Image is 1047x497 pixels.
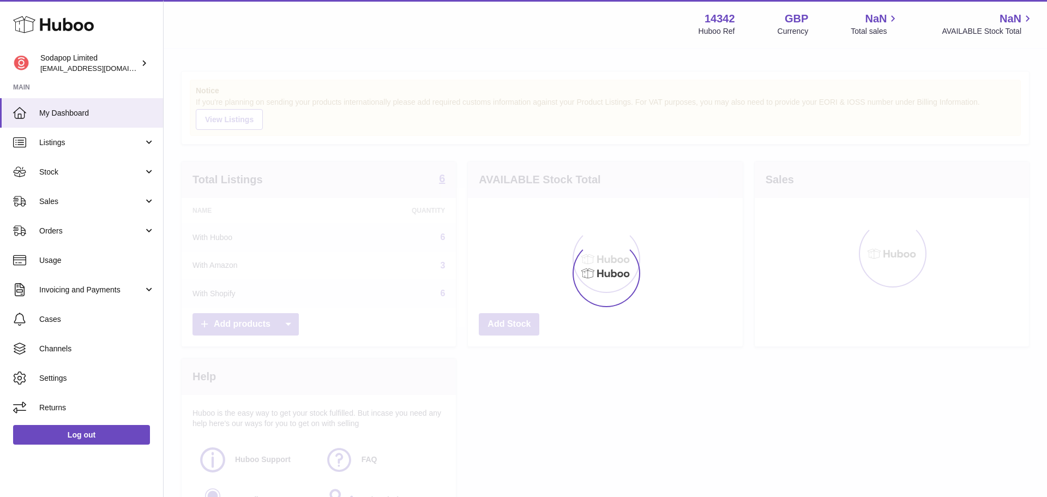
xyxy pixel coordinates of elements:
[39,255,155,266] span: Usage
[39,167,143,177] span: Stock
[39,344,155,354] span: Channels
[778,26,809,37] div: Currency
[39,196,143,207] span: Sales
[39,137,143,148] span: Listings
[39,403,155,413] span: Returns
[39,226,143,236] span: Orders
[13,425,150,445] a: Log out
[40,53,139,74] div: Sodapop Limited
[851,26,899,37] span: Total sales
[705,11,735,26] strong: 14342
[785,11,808,26] strong: GBP
[39,285,143,295] span: Invoicing and Payments
[942,26,1034,37] span: AVAILABLE Stock Total
[699,26,735,37] div: Huboo Ref
[942,11,1034,37] a: NaN AVAILABLE Stock Total
[40,64,160,73] span: [EMAIL_ADDRESS][DOMAIN_NAME]
[39,314,155,325] span: Cases
[13,55,29,71] img: internalAdmin-14342@internal.huboo.com
[851,11,899,37] a: NaN Total sales
[39,108,155,118] span: My Dashboard
[39,373,155,384] span: Settings
[1000,11,1021,26] span: NaN
[865,11,887,26] span: NaN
